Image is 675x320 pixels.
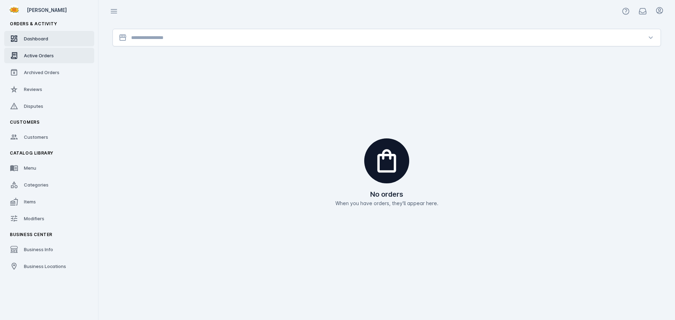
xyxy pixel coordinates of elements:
[4,98,94,114] a: Disputes
[24,134,48,140] span: Customers
[131,33,642,42] input: Location
[10,232,52,237] span: Business Center
[24,263,66,269] span: Business Locations
[4,129,94,145] a: Customers
[4,81,94,97] a: Reviews
[4,194,94,209] a: Items
[4,177,94,192] a: Categories
[24,165,36,171] span: Menu
[24,199,36,204] span: Items
[10,119,39,125] span: Customers
[24,53,54,58] span: Active Orders
[27,6,91,14] div: [PERSON_NAME]
[335,200,438,207] p: When you have orders, they'll appear here.
[24,103,43,109] span: Disputes
[4,31,94,46] a: Dashboard
[24,247,53,252] span: Business Info
[4,242,94,257] a: Business Info
[24,70,59,75] span: Archived Orders
[4,65,94,80] a: Archived Orders
[24,36,48,41] span: Dashboard
[24,86,42,92] span: Reviews
[24,216,44,221] span: Modifiers
[10,21,57,26] span: Orders & Activity
[4,160,94,176] a: Menu
[370,189,403,200] h2: No orders
[10,150,53,156] span: Catalog Library
[4,259,94,274] a: Business Locations
[4,48,94,63] a: Active Orders
[24,182,49,188] span: Categories
[4,211,94,226] a: Modifiers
